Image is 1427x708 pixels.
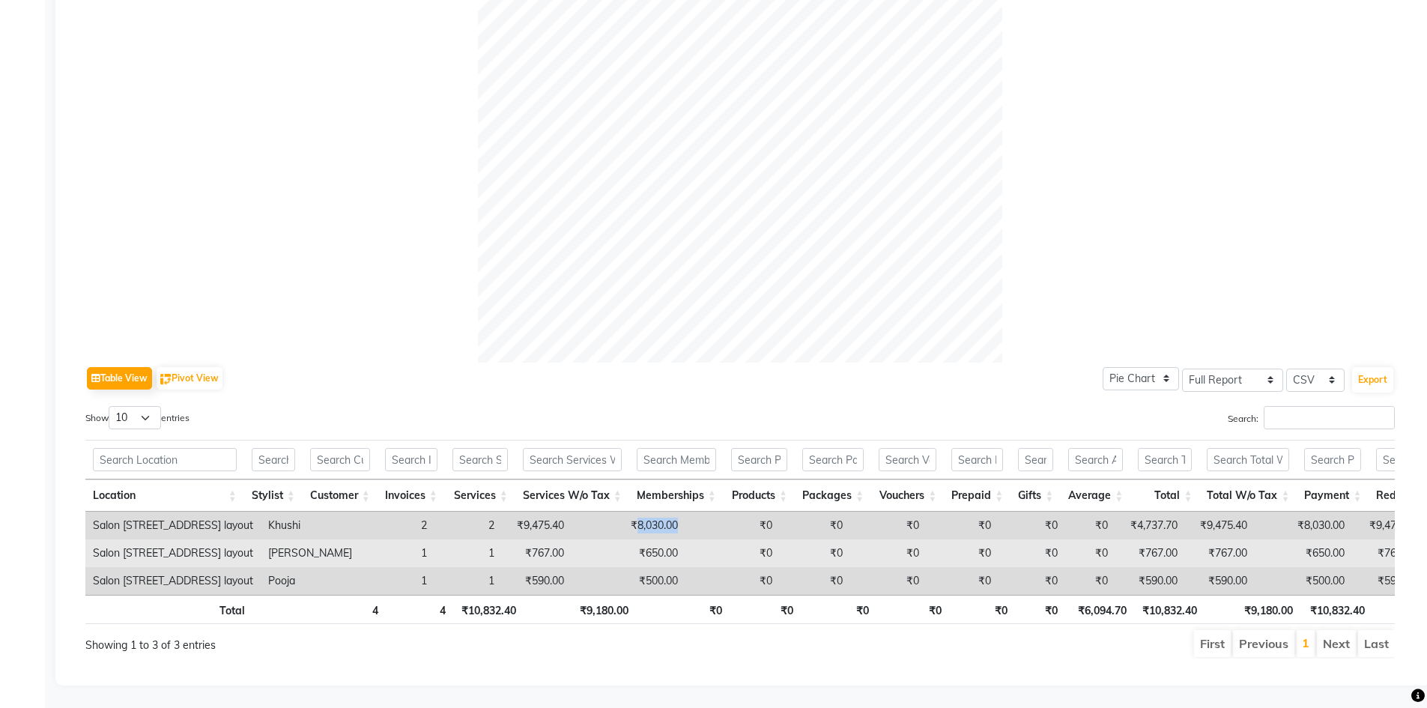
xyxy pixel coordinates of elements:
[1134,595,1205,624] th: ₹10,832.40
[1185,539,1255,567] td: ₹767.00
[1300,595,1372,624] th: ₹10,832.40
[385,448,437,471] input: Search Invoices
[879,448,936,471] input: Search Vouchers
[801,595,876,624] th: ₹0
[160,374,172,385] img: pivot.png
[93,448,237,471] input: Search Location
[378,479,445,512] th: Invoices: activate to sort column ascending
[731,448,787,471] input: Search Products
[1297,479,1369,512] th: Payment: activate to sort column ascending
[724,479,795,512] th: Products: activate to sort column ascending
[1018,448,1053,471] input: Search Gifts
[434,512,502,539] td: 2
[1068,448,1123,471] input: Search Average
[85,567,261,595] td: Salon [STREET_ADDRESS] layout
[999,512,1065,539] td: ₹0
[1065,539,1115,567] td: ₹0
[730,595,801,624] th: ₹0
[795,479,871,512] th: Packages: activate to sort column ascending
[85,595,252,624] th: Total
[629,479,724,512] th: Memberships: activate to sort column ascending
[109,406,161,429] select: Showentries
[85,479,244,512] th: Location: activate to sort column ascending
[1065,567,1115,595] td: ₹0
[515,479,629,512] th: Services W/o Tax: activate to sort column ascending
[685,512,780,539] td: ₹0
[386,595,453,624] th: 4
[1352,512,1424,539] td: ₹9,475.40
[1264,406,1395,429] input: Search:
[1228,406,1395,429] label: Search:
[1205,595,1300,624] th: ₹9,180.00
[780,512,850,539] td: ₹0
[360,512,434,539] td: 2
[502,539,572,567] td: ₹767.00
[685,539,780,567] td: ₹0
[303,479,378,512] th: Customer: activate to sort column ascending
[252,448,295,471] input: Search Stylist
[927,539,999,567] td: ₹0
[261,512,360,539] td: Khushi
[1065,512,1115,539] td: ₹0
[360,567,434,595] td: 1
[927,512,999,539] td: ₹0
[850,567,927,595] td: ₹0
[780,567,850,595] td: ₹0
[1011,479,1061,512] th: Gifts: activate to sort column ascending
[523,448,622,471] input: Search Services W/o Tax
[1065,595,1134,624] th: ₹6,094.70
[85,539,261,567] td: Salon [STREET_ADDRESS] layout
[445,479,515,512] th: Services: activate to sort column ascending
[1115,567,1185,595] td: ₹590.00
[1138,448,1192,471] input: Search Total
[244,479,303,512] th: Stylist: activate to sort column ascending
[1185,512,1255,539] td: ₹9,475.40
[261,539,360,567] td: [PERSON_NAME]
[999,539,1065,567] td: ₹0
[850,539,927,567] td: ₹0
[876,595,949,624] th: ₹0
[850,512,927,539] td: ₹0
[572,539,685,567] td: ₹650.00
[636,595,730,624] th: ₹0
[85,406,190,429] label: Show entries
[1352,567,1424,595] td: ₹590.00
[949,595,1015,624] th: ₹0
[572,567,685,595] td: ₹500.00
[1255,512,1352,539] td: ₹8,030.00
[999,567,1065,595] td: ₹0
[871,479,944,512] th: Vouchers: activate to sort column ascending
[360,539,434,567] td: 1
[310,448,370,471] input: Search Customer
[1115,539,1185,567] td: ₹767.00
[1304,448,1361,471] input: Search Payment
[927,567,999,595] td: ₹0
[637,448,716,471] input: Search Memberships
[1061,479,1130,512] th: Average: activate to sort column ascending
[452,448,508,471] input: Search Services
[1352,539,1424,567] td: ₹767.00
[1207,448,1289,471] input: Search Total W/o Tax
[802,448,864,471] input: Search Packages
[87,367,152,390] button: Table View
[951,448,1003,471] input: Search Prepaid
[1015,595,1065,624] th: ₹0
[1352,367,1393,393] button: Export
[453,595,524,624] th: ₹10,832.40
[1255,567,1352,595] td: ₹500.00
[311,595,386,624] th: 4
[685,567,780,595] td: ₹0
[1185,567,1255,595] td: ₹590.00
[1130,479,1199,512] th: Total: activate to sort column ascending
[1302,635,1309,650] a: 1
[944,479,1011,512] th: Prepaid: activate to sort column ascending
[502,567,572,595] td: ₹590.00
[780,539,850,567] td: ₹0
[1199,479,1297,512] th: Total W/o Tax: activate to sort column ascending
[502,512,572,539] td: ₹9,475.40
[157,367,222,390] button: Pivot View
[434,539,502,567] td: 1
[1115,512,1185,539] td: ₹4,737.70
[85,512,261,539] td: Salon [STREET_ADDRESS] layout
[85,629,618,653] div: Showing 1 to 3 of 3 entries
